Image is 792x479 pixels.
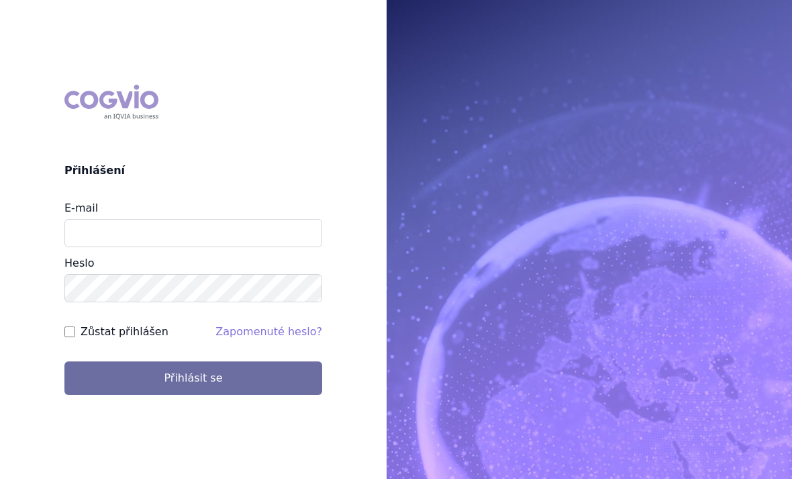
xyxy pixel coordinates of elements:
[64,163,322,179] h2: Přihlášení
[81,324,168,340] label: Zůstat přihlášen
[215,325,322,338] a: Zapomenuté heslo?
[64,202,98,214] label: E-mail
[64,257,94,269] label: Heslo
[64,361,322,395] button: Přihlásit se
[64,85,158,120] div: COGVIO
